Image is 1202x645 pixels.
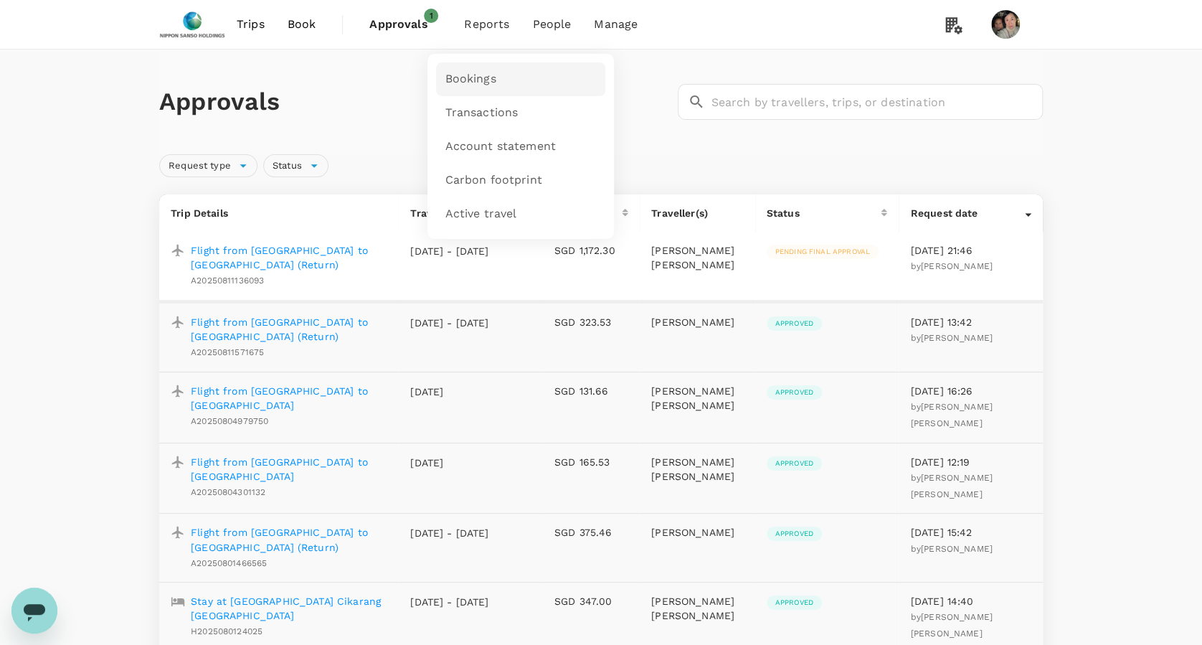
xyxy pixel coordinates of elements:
span: Bookings [445,71,496,88]
p: SGD 375.46 [554,525,628,540]
span: Pending final approval [767,247,879,257]
p: [PERSON_NAME] [PERSON_NAME] [651,594,744,623]
p: Traveller(s) [651,206,744,220]
span: Active travel [445,206,516,222]
span: Approvals [369,16,441,33]
p: SGD 323.53 [554,315,628,329]
p: [PERSON_NAME] [PERSON_NAME] [651,384,744,413]
span: [PERSON_NAME] [921,333,993,343]
a: Flight from [GEOGRAPHIC_DATA] to [GEOGRAPHIC_DATA] (Return) [191,243,387,272]
p: SGD 347.00 [554,594,628,608]
span: Approved [767,598,822,608]
p: [DATE] 14:40 [910,594,1031,608]
p: [DATE] - [DATE] [410,316,489,330]
p: SGD 165.53 [554,455,628,469]
span: A20250801466565 [191,558,267,568]
span: People [532,16,571,33]
div: Request date [910,206,1025,220]
span: Manage [594,16,638,33]
img: Waimin Zwetsloot Tin [991,10,1020,39]
h1: Approvals [159,87,672,117]
span: Approved [767,319,822,329]
span: A20250804979750 [191,416,268,426]
span: [PERSON_NAME] [PERSON_NAME] [910,402,992,428]
span: Reports [464,16,509,33]
a: Flight from [GEOGRAPHIC_DATA] to [GEOGRAPHIC_DATA] [191,384,387,413]
span: Trips [237,16,265,33]
p: [DATE] - [DATE] [410,244,489,258]
p: Trip Details [171,206,387,220]
span: by [910,402,992,428]
p: [PERSON_NAME] [651,315,744,329]
div: Status [767,206,881,220]
span: Request type [160,159,240,173]
input: Search by travellers, trips, or destination [711,84,1043,120]
iframe: Button to launch messaging window [11,588,57,634]
span: by [910,612,992,639]
p: [PERSON_NAME] [651,525,744,540]
span: Account statement [445,138,556,155]
span: by [910,544,992,554]
p: [PERSON_NAME] [PERSON_NAME] [651,455,744,484]
span: Approved [767,387,822,397]
p: SGD 1,172.30 [554,243,628,258]
a: Active travel [436,197,605,231]
span: A20250804301132 [191,487,265,497]
span: [PERSON_NAME] [PERSON_NAME] [910,473,992,499]
span: by [910,333,992,343]
span: Carbon footprint [445,172,541,189]
span: by [910,261,992,271]
span: Transactions [445,105,518,121]
span: [PERSON_NAME] [921,261,993,271]
span: Book [288,16,316,33]
span: A20250811136093 [191,276,264,286]
p: [DATE] - [DATE] [410,595,489,609]
p: [DATE] 12:19 [910,455,1031,469]
p: SGD 131.66 [554,384,628,398]
p: [DATE] 13:42 [910,315,1031,329]
div: Request type [159,154,257,177]
span: 1 [424,9,438,23]
span: Approved [767,458,822,469]
p: [PERSON_NAME] [PERSON_NAME] [651,243,744,272]
a: Account statement [436,130,605,164]
p: [DATE] - [DATE] [410,526,489,540]
p: [DATE] [410,456,489,470]
span: A20250811571675 [191,347,264,357]
p: [DATE] 16:26 [910,384,1031,398]
span: Status [264,159,311,173]
a: Carbon footprint [436,164,605,197]
p: [DATE] [410,385,489,399]
a: Flight from [GEOGRAPHIC_DATA] to [GEOGRAPHIC_DATA] (Return) [191,525,387,554]
div: Travel date [410,206,525,220]
div: Status [263,154,328,177]
img: Nippon Sanso Holdings Singapore Pte Ltd [159,9,225,40]
span: Approved [767,529,822,539]
p: [DATE] 15:42 [910,525,1031,540]
p: [DATE] 21:46 [910,243,1031,258]
span: [PERSON_NAME] [PERSON_NAME] [910,612,992,639]
a: Bookings [436,62,605,96]
span: by [910,473,992,499]
a: Flight from [GEOGRAPHIC_DATA] to [GEOGRAPHIC_DATA] (Return) [191,315,387,344]
span: [PERSON_NAME] [921,544,993,554]
span: H2025080124025 [191,626,262,636]
a: Transactions [436,96,605,130]
a: Stay at [GEOGRAPHIC_DATA] Cikarang [GEOGRAPHIC_DATA] [191,594,387,623]
a: Flight from [GEOGRAPHIC_DATA] to [GEOGRAPHIC_DATA] [191,455,387,484]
